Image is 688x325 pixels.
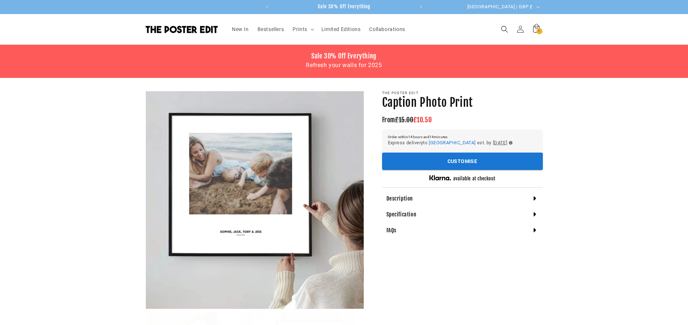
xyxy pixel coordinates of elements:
[382,153,543,170] button: Customise
[388,135,537,139] h6: Order within 14 hours and 14 minutes
[365,22,409,37] a: Collaborations
[321,26,361,32] span: Limited Editions
[382,95,543,110] h1: Caption Photo Print
[318,4,370,9] span: Sale 30% Off Everything
[395,116,414,124] span: £15.00
[143,23,220,36] a: The Poster Edit
[429,140,475,145] span: [GEOGRAPHIC_DATA]
[258,26,284,32] span: Bestsellers
[477,139,492,147] span: est. by
[563,260,684,321] iframe: Chatra live chat
[253,22,289,37] a: Bestsellers
[146,26,218,33] img: The Poster Edit
[228,22,253,37] a: New In
[382,91,543,95] p: The Poster Edit
[467,3,533,10] span: [GEOGRAPHIC_DATA] | GBP £
[232,26,249,32] span: New In
[386,195,413,202] h4: Description
[369,26,405,32] span: Collaborations
[538,28,540,34] span: 1
[497,21,512,37] summary: Search
[293,26,307,32] span: Prints
[429,139,475,147] button: [GEOGRAPHIC_DATA]
[388,139,428,147] span: Express delivery to
[288,22,317,37] summary: Prints
[382,116,543,124] h3: From
[414,116,432,124] span: £10.50
[382,153,543,170] div: outlined primary button group
[386,227,397,234] h4: FAQs
[453,176,496,182] h5: available at checkout
[386,211,416,218] h4: Specification
[317,22,365,37] a: Limited Editions
[493,139,507,147] span: [DATE]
